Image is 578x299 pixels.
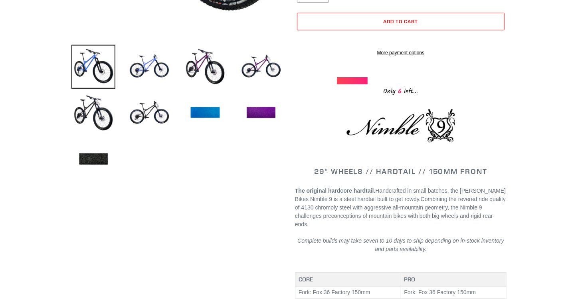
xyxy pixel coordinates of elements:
img: Load image into Gallery viewer, NIMBLE 9 - Complete Bike [127,45,171,89]
span: 6 [396,86,404,96]
img: Load image into Gallery viewer, NIMBLE 9 - Complete Bike [71,91,115,135]
button: Add to cart [297,13,505,30]
img: Load image into Gallery viewer, NIMBLE 9 - Complete Bike [239,45,283,89]
span: Add to cart [384,18,418,24]
img: Load image into Gallery viewer, NIMBLE 9 - Complete Bike [127,91,171,135]
img: Load image into Gallery viewer, NIMBLE 9 - Complete Bike [239,91,283,135]
a: More payment options [297,49,505,56]
img: Load image into Gallery viewer, NIMBLE 9 - Complete Bike [183,91,227,135]
img: Load image into Gallery viewer, NIMBLE 9 - Complete Bike [71,45,115,89]
img: Load image into Gallery viewer, NIMBLE 9 - Complete Bike [71,138,115,181]
span: Handcrafted in small batches, the [PERSON_NAME] Bikes Nimble 9 is a steel hardtail built to get r... [295,187,506,202]
em: Complete builds may take seven to 10 days to ship depending on in-stock inventory and parts avail... [297,237,504,252]
span: 29" WHEELS // HARDTAIL // 150MM FRONT [314,167,487,176]
img: Load image into Gallery viewer, NIMBLE 9 - Complete Bike [183,45,227,89]
td: Fork: Fox 36 Factory 150mm [295,287,401,299]
strong: The original hardcore hardtail. [295,187,375,194]
th: CORE [295,272,401,287]
th: PRO [401,272,507,287]
td: Fork: Fox 36 Factory 150mm [401,287,507,299]
div: Only left... [337,84,465,97]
